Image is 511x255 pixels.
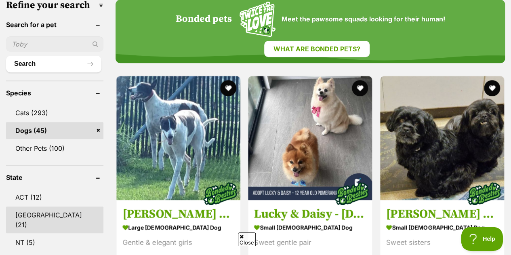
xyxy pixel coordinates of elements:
header: State [6,174,103,181]
h3: [PERSON_NAME] & [PERSON_NAME] [122,206,234,221]
div: Gentle & elegant girls [122,237,234,248]
img: bonded besties [332,173,372,214]
img: bonded besties [200,173,240,214]
button: favourite [484,80,500,96]
img: Squiggle [240,2,275,37]
strong: small [DEMOGRAPHIC_DATA] Dog [386,221,498,233]
div: Sweet gentle pair [254,237,366,248]
iframe: Help Scout Beacon - Open [461,227,503,251]
span: Meet the pawsome squads looking for their human! [282,15,445,23]
h4: Bonded pets [176,14,232,25]
img: bonded besties [464,173,504,214]
h3: Lucky & Daisy - [DEMOGRAPHIC_DATA] Pomeranians [254,206,366,221]
h3: [PERSON_NAME] and [PERSON_NAME] [386,206,498,221]
header: Species [6,89,103,97]
button: Search [6,56,101,72]
img: Bonnie & Cindy - Greyhound Dog [116,76,240,200]
strong: small [DEMOGRAPHIC_DATA] Dog [254,221,366,233]
a: What are bonded pets? [264,41,370,57]
span: Close [238,232,256,247]
iframe: Advertisement [255,251,256,251]
a: [GEOGRAPHIC_DATA] (21) [6,207,103,233]
button: favourite [220,80,236,96]
div: Sweet sisters [386,237,498,248]
a: Dogs (45) [6,122,103,139]
a: NT (5) [6,234,103,251]
a: ACT (12) [6,189,103,206]
header: Search for a pet [6,21,103,28]
a: Other Pets (100) [6,140,103,157]
img: Dixie and Peppa Tamblyn - Maltese x Shih Tzu Dog [380,76,504,200]
strong: large [DEMOGRAPHIC_DATA] Dog [122,221,234,233]
a: Cats (293) [6,104,103,121]
button: favourite [352,80,368,96]
img: Lucky & Daisy - 12 Year Old Pomeranians - Pomeranian Dog [248,76,372,200]
input: Toby [6,36,103,52]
